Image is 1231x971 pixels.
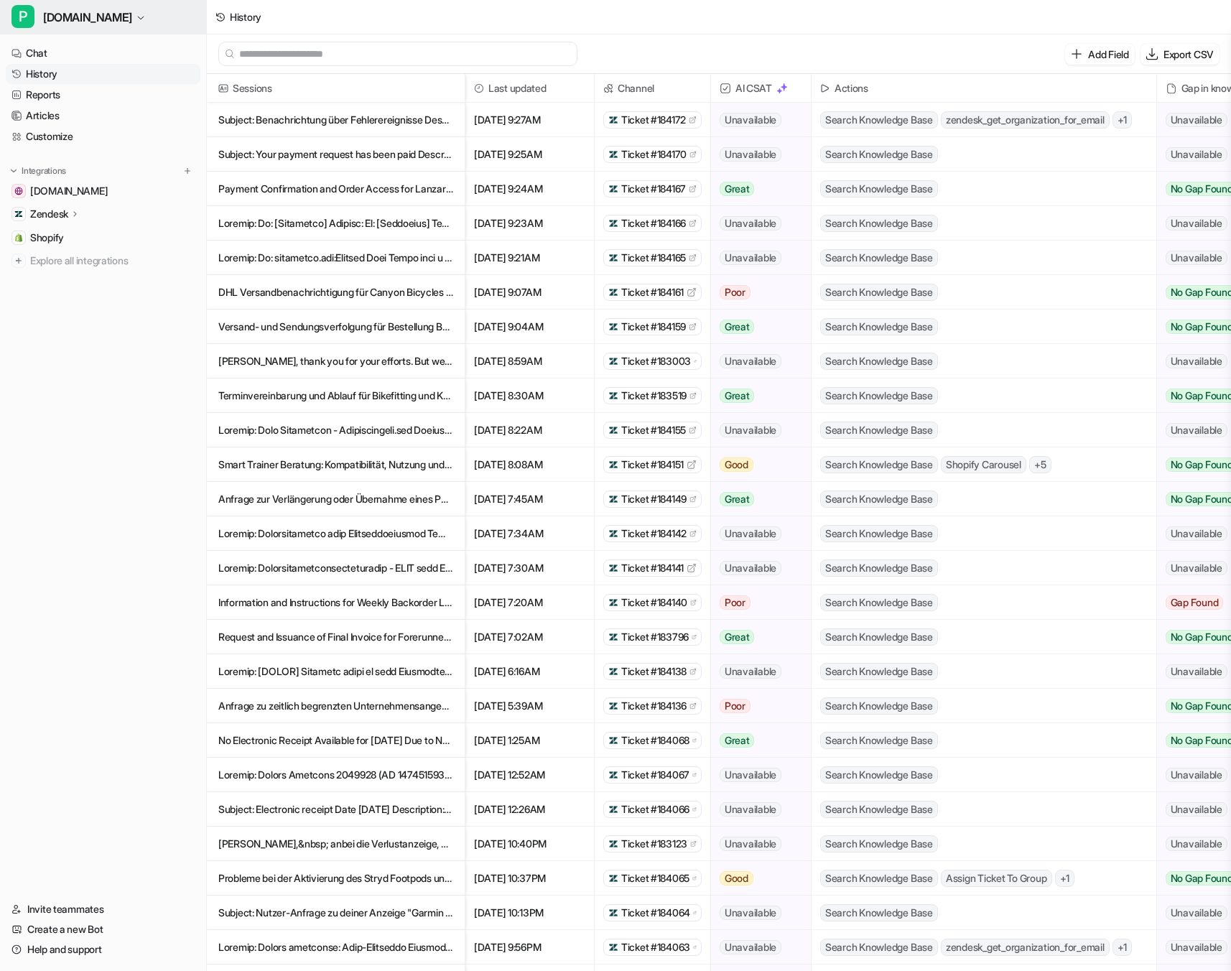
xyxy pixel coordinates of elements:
[471,930,588,965] span: [DATE] 9:56PM
[621,389,687,403] span: Ticket #183519
[720,802,781,817] span: Unavailable
[608,598,618,608] img: zendesk
[720,871,753,886] span: Good
[608,389,697,403] a: Ticket #183519
[6,939,200,960] a: Help and support
[471,137,588,172] span: [DATE] 9:25AM
[6,228,200,248] a: ShopifyShopify
[1166,147,1227,162] span: Unavailable
[621,940,690,954] span: Ticket #184063
[820,387,938,404] span: Search Knowledge Base
[720,526,781,541] span: Unavailable
[608,251,697,265] a: Ticket #184165
[608,115,618,125] img: zendesk
[608,839,618,849] img: zendesk
[182,166,192,176] img: menu_add.svg
[608,457,697,472] a: Ticket #184151
[621,595,687,610] span: Ticket #184140
[1163,47,1214,62] p: Export CSV
[6,164,70,178] button: Integrations
[820,766,938,784] span: Search Knowledge Base
[820,939,938,956] span: Search Knowledge Base
[471,310,588,344] span: [DATE] 9:04AM
[218,413,453,447] p: Loremip: Dolo Sitametcon - Adipiscingeli.sed Doeiusmo Tempori Utlaboreetd: Magn: ALIQUAE ADMINIM ...
[471,275,588,310] span: [DATE] 9:07AM
[820,146,938,163] span: Search Knowledge Base
[621,423,686,437] span: Ticket #184155
[621,526,687,541] span: Ticket #184142
[471,74,588,103] span: Last updated
[471,827,588,861] span: [DATE] 10:40PM
[608,253,618,263] img: zendesk
[820,249,938,266] span: Search Knowledge Base
[608,492,697,506] a: Ticket #184149
[608,149,618,159] img: zendesk
[30,207,68,221] p: Zendesk
[711,861,802,896] button: Good
[711,172,802,206] button: Great
[820,628,938,646] span: Search Knowledge Base
[608,113,697,127] a: Ticket #184172
[30,231,64,245] span: Shopify
[720,423,781,437] span: Unavailable
[608,322,618,332] img: zendesk
[608,699,697,713] a: Ticket #184136
[720,389,755,403] span: Great
[941,111,1110,129] span: zendesk_get_organization_for_email
[608,218,618,228] img: zendesk
[1166,561,1227,575] span: Unavailable
[600,74,705,103] span: Channel
[471,447,588,482] span: [DATE] 8:08AM
[720,733,755,748] span: Great
[6,181,200,201] a: paceheads.com[DOMAIN_NAME]
[621,457,684,472] span: Ticket #184151
[608,630,697,644] a: Ticket #183796
[720,251,781,265] span: Unavailable
[820,835,938,852] span: Search Knowledge Base
[711,723,802,758] button: Great
[471,413,588,447] span: [DATE] 8:22AM
[820,456,938,473] span: Search Knowledge Base
[711,585,802,620] button: Poor
[621,733,689,748] span: Ticket #184068
[471,620,588,654] span: [DATE] 7:02AM
[9,166,19,176] img: expand menu
[621,492,687,506] span: Ticket #184149
[608,285,697,299] a: Ticket #184161
[820,284,938,301] span: Search Knowledge Base
[608,733,697,748] a: Ticket #184068
[711,482,802,516] button: Great
[720,182,755,196] span: Great
[608,320,697,334] a: Ticket #184159
[1112,939,1133,956] span: + 1
[218,206,453,241] p: Loremip: Do: [Sitametco] Adipisc: El: [Seddoeius] Tempori: Utlabore etd mag Aliquaeni Admini Veni...
[608,942,618,952] img: zendesk
[711,620,802,654] button: Great
[720,354,781,368] span: Unavailable
[621,768,689,782] span: Ticket #184067
[820,594,938,611] span: Search Knowledge Base
[621,906,690,920] span: Ticket #184064
[820,353,938,370] span: Search Knowledge Base
[218,275,453,310] p: DHL Versandbenachrichtigung für Canyon Bicycles Lieferung und Zustelloptionen
[471,103,588,137] span: [DATE] 9:27AM
[621,699,687,713] span: Ticket #184136
[471,482,588,516] span: [DATE] 7:45AM
[608,595,697,610] a: Ticket #184140
[608,287,618,297] img: zendesk
[621,147,687,162] span: Ticket #184170
[720,561,781,575] span: Unavailable
[820,801,938,818] span: Search Knowledge Base
[711,310,802,344] button: Great
[720,113,781,127] span: Unavailable
[1088,47,1128,62] p: Add Field
[1166,906,1227,920] span: Unavailable
[218,930,453,965] p: Loremip: Dolors ametconse: Adip-Elitseddo Eiusmod - 97:08 - 66:96 - Temporin, 05 Utl 6038 (ETDO) ...
[608,768,697,782] a: Ticket #184067
[720,699,751,713] span: Poor
[14,187,23,195] img: paceheads.com
[720,147,781,162] span: Unavailable
[1166,526,1227,541] span: Unavailable
[6,64,200,84] a: History
[820,180,938,198] span: Search Knowledge Base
